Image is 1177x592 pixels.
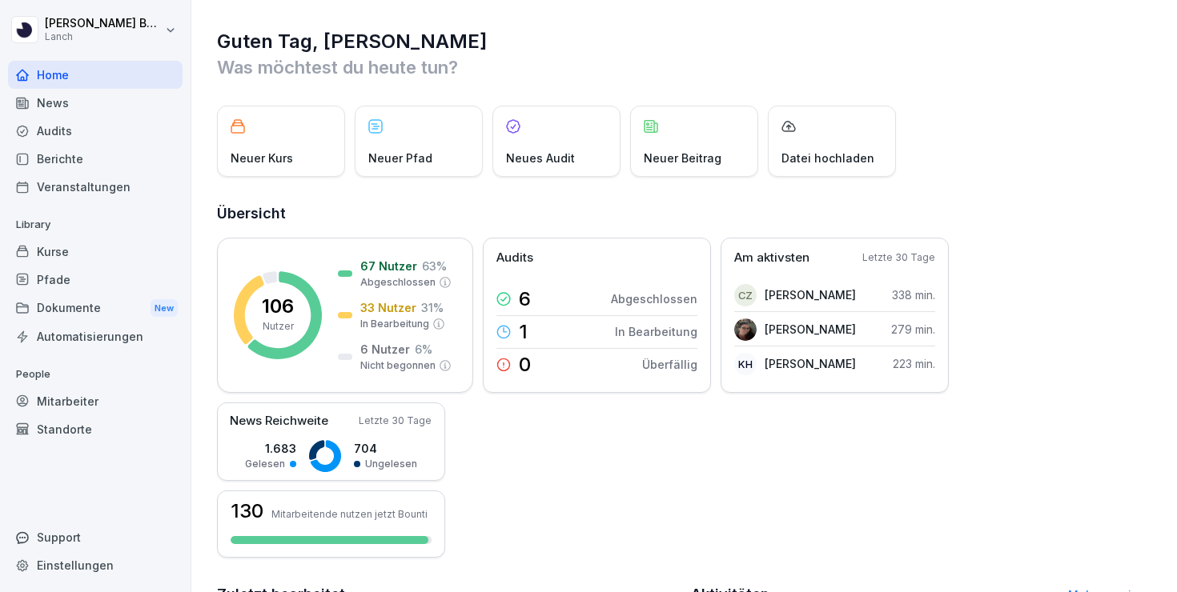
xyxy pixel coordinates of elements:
[245,457,285,471] p: Gelesen
[230,412,328,430] p: News Reichweite
[365,457,417,471] p: Ungelesen
[360,258,417,274] p: 67 Nutzer
[415,341,432,358] p: 6 %
[8,551,183,579] a: Einstellungen
[231,150,293,166] p: Neuer Kurs
[8,117,183,145] a: Audits
[368,150,432,166] p: Neuer Pfad
[892,286,935,303] p: 338 min.
[45,17,162,30] p: [PERSON_NAME] Best
[271,508,428,520] p: Mitarbeitende nutzen jetzt Bounti
[421,299,444,316] p: 31 %
[734,353,757,375] div: KH
[354,440,417,457] p: 704
[359,414,432,428] p: Letzte 30 Tage
[519,355,531,374] p: 0
[506,150,575,166] p: Neues Audit
[245,440,296,457] p: 1.683
[217,54,1153,80] p: Was möchtest du heute tun?
[615,323,697,340] p: In Bearbeitung
[8,145,183,173] a: Berichte
[765,355,856,372] p: [PERSON_NAME]
[765,286,856,303] p: [PERSON_NAME]
[360,341,410,358] p: 6 Nutzer
[8,61,183,89] a: Home
[360,317,429,331] p: In Bearbeitung
[231,502,263,521] h3: 130
[891,321,935,338] p: 279 min.
[217,29,1153,54] h1: Guten Tag, [PERSON_NAME]
[8,212,183,238] p: Library
[496,249,533,267] p: Audits
[360,299,416,316] p: 33 Nutzer
[8,415,183,443] a: Standorte
[519,290,531,309] p: 6
[8,362,183,387] p: People
[8,387,183,415] a: Mitarbeiter
[263,319,294,334] p: Nutzer
[644,150,721,166] p: Neuer Beitrag
[8,523,183,551] div: Support
[151,299,178,318] div: New
[862,250,935,265] p: Letzte 30 Tage
[45,31,162,42] p: Lanch
[8,294,183,323] a: DokumenteNew
[781,150,874,166] p: Datei hochladen
[8,322,183,350] a: Automatisierungen
[8,89,183,117] a: News
[734,249,809,267] p: Am aktivsten
[611,290,697,307] p: Abgeschlossen
[8,266,183,294] a: Pfade
[422,258,447,274] p: 63 %
[734,318,757,341] img: vsdb780yjq3c8z0fgsc1orml.png
[360,275,436,290] p: Abgeschlossen
[893,355,935,372] p: 223 min.
[765,321,856,338] p: [PERSON_NAME]
[734,284,757,306] div: CZ
[8,173,183,201] a: Veranstaltungen
[262,297,294,316] p: 106
[360,358,436,373] p: Nicht begonnen
[642,356,697,373] p: Überfällig
[217,202,1153,225] h2: Übersicht
[519,322,528,342] p: 1
[8,294,183,323] div: Dokumente
[8,238,183,266] a: Kurse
